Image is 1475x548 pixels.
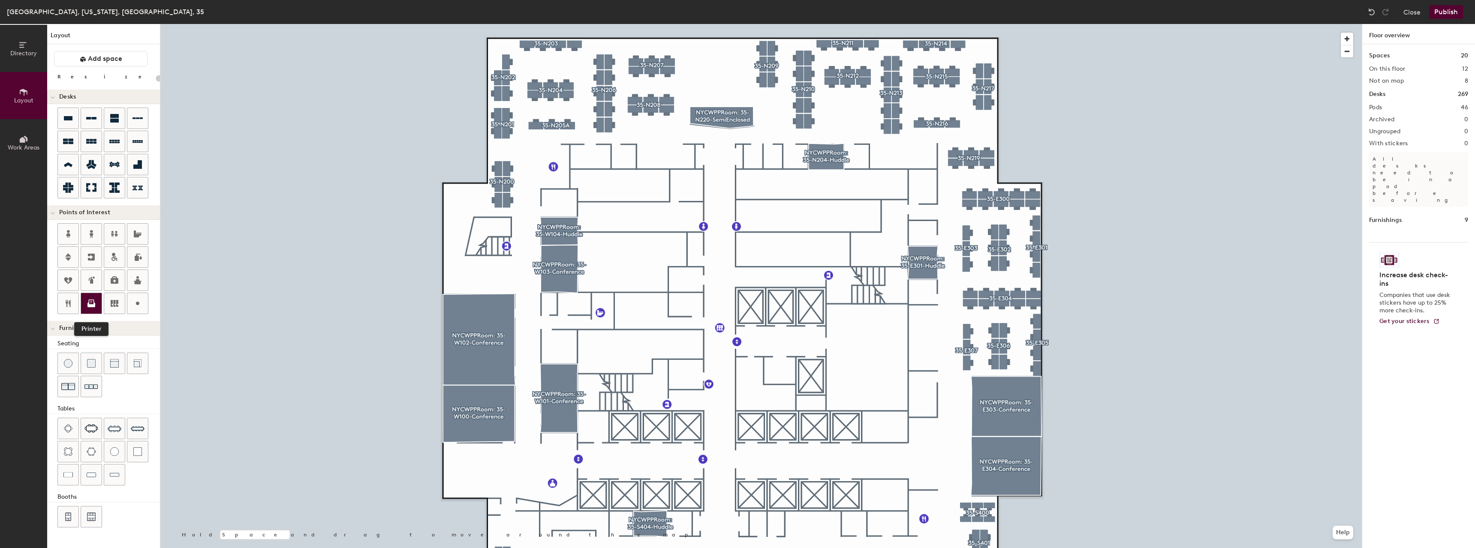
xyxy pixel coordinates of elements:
[127,441,148,462] button: Table (1x1)
[1369,216,1402,225] h1: Furnishings
[1379,291,1453,314] p: Companies that use desk stickers have up to 25% more check-ins.
[1465,78,1468,84] h2: 8
[47,31,160,44] h1: Layout
[1369,78,1404,84] h2: Not on map
[1379,317,1430,325] span: Get your stickers
[8,144,39,151] span: Work Areas
[81,293,102,314] button: Printer
[84,380,98,393] img: Couch (x3)
[1379,271,1453,288] h4: Increase desk check-ins
[1461,51,1468,60] h1: 20
[57,464,79,485] button: Table (1x2)
[57,73,152,80] div: Resize
[127,418,148,439] button: Ten seat table
[7,6,204,17] div: [GEOGRAPHIC_DATA], [US_STATE], [GEOGRAPHIC_DATA], 35
[59,325,93,332] span: Furnishings
[14,97,33,104] span: Layout
[104,464,125,485] button: Table (1x4)
[1369,66,1406,72] h2: On this floor
[104,353,125,374] button: Couch (middle)
[108,422,121,435] img: Eight seat table
[1465,216,1468,225] h1: 9
[1369,104,1382,111] h2: Pods
[87,359,96,368] img: Cushion
[133,359,142,368] img: Couch (corner)
[1464,116,1468,123] h2: 0
[110,470,119,479] img: Table (1x4)
[64,447,72,456] img: Four seat round table
[57,418,79,439] button: Four seat table
[57,506,79,527] button: Four seat booth
[1458,90,1468,99] h1: 269
[81,506,102,527] button: Six seat booth
[57,492,160,502] div: Booths
[1381,8,1390,16] img: Redo
[104,418,125,439] button: Eight seat table
[64,359,72,368] img: Stool
[63,470,73,479] img: Table (1x2)
[64,424,72,433] img: Four seat table
[1367,8,1376,16] img: Undo
[127,353,148,374] button: Couch (corner)
[57,404,160,413] div: Tables
[131,422,144,435] img: Ten seat table
[64,512,72,521] img: Four seat booth
[88,54,122,63] span: Add space
[1369,152,1468,207] p: All desks need to be in a pod before saving
[110,447,119,456] img: Table (round)
[57,339,160,348] div: Seating
[1464,128,1468,135] h2: 0
[87,470,96,479] img: Table (1x3)
[1362,24,1475,44] h1: Floor overview
[1369,90,1385,99] h1: Desks
[54,51,147,66] button: Add space
[1379,253,1399,267] img: Sticker logo
[57,441,79,462] button: Four seat round table
[1369,51,1390,60] h1: Spaces
[84,424,98,433] img: Six seat table
[1403,5,1421,19] button: Close
[1369,116,1394,123] h2: Archived
[1461,104,1468,111] h2: 46
[1464,140,1468,147] h2: 0
[57,376,79,397] button: Couch (x2)
[81,464,102,485] button: Table (1x3)
[87,447,96,456] img: Six seat round table
[104,441,125,462] button: Table (round)
[1369,128,1401,135] h2: Ungrouped
[81,441,102,462] button: Six seat round table
[133,447,142,456] img: Table (1x1)
[59,93,76,100] span: Desks
[110,359,119,368] img: Couch (middle)
[87,512,96,521] img: Six seat booth
[81,376,102,397] button: Couch (x3)
[1429,5,1463,19] button: Publish
[61,380,75,393] img: Couch (x2)
[57,353,79,374] button: Stool
[59,209,110,216] span: Points of Interest
[1379,318,1440,325] a: Get your stickers
[1462,66,1468,72] h2: 12
[1333,526,1353,539] button: Help
[1369,140,1408,147] h2: With stickers
[81,353,102,374] button: Cushion
[10,50,37,57] span: Directory
[81,418,102,439] button: Six seat table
